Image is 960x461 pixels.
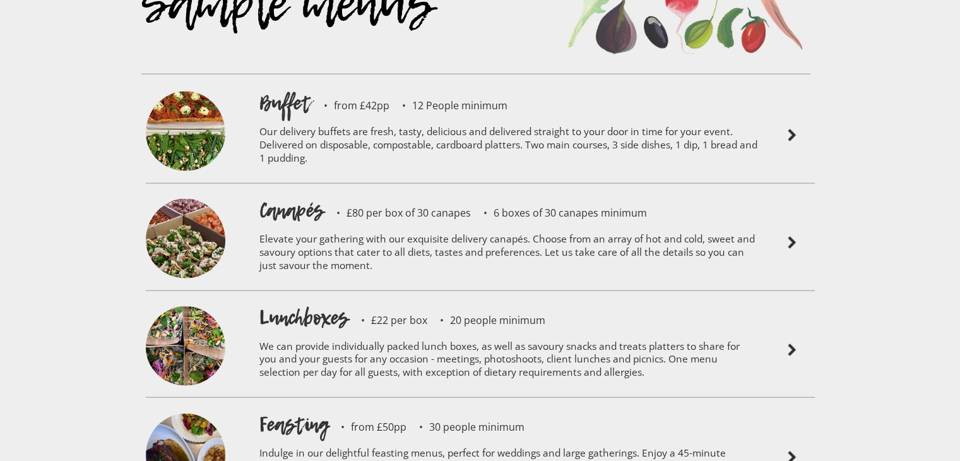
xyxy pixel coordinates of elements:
[259,117,758,177] p: Our delivery buffets are fresh, tasty, delicious and delivered straight to your door in time for ...
[328,422,406,432] p: from £50pp
[348,315,427,325] p: £22 per box
[259,410,328,438] h1: Feasting
[259,332,758,392] p: We can provide individually packed lunch boxes, as well as savoury snacks and treats platters to ...
[406,422,524,432] p: 30 people minimum
[389,100,507,111] p: 12 People minimum
[311,100,389,111] p: from £42pp
[324,208,471,218] p: £80 per box of 30 canapes
[427,315,545,325] p: 20 people minimum
[259,304,348,332] h1: Lunchboxes
[471,208,647,218] p: 6 boxes of 30 canapes minimum
[259,196,324,224] h1: Canapés
[259,224,758,284] p: Elevate your gathering with our exquisite delivery canapés. Choose from an array of hot and cold,...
